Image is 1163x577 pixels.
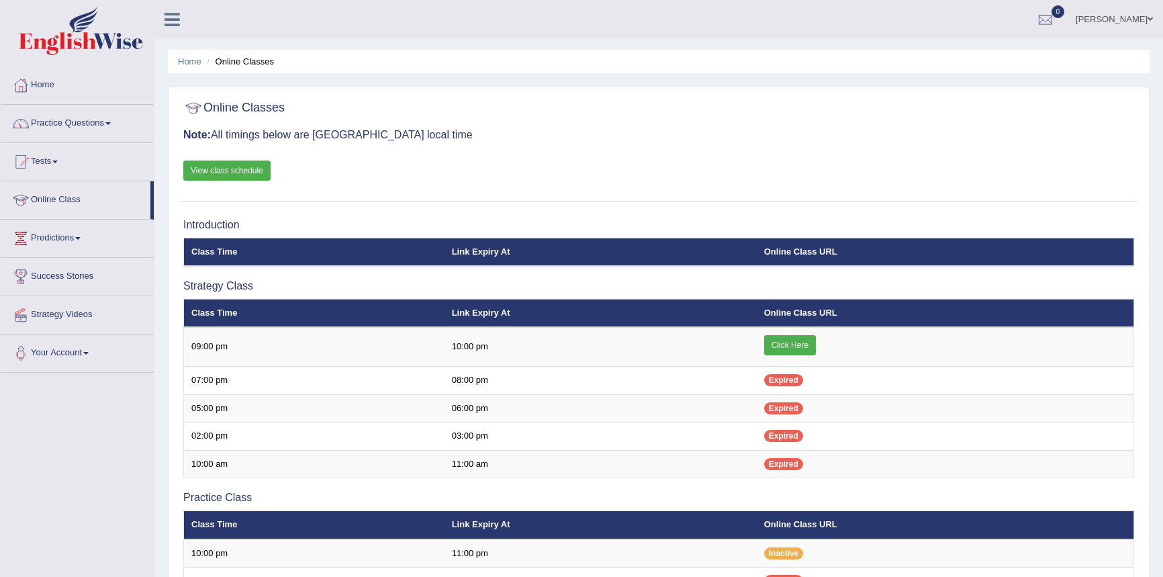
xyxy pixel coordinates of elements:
[183,280,1134,292] h3: Strategy Class
[1,181,150,215] a: Online Class
[757,511,1134,539] th: Online Class URL
[445,511,757,539] th: Link Expiry At
[184,299,445,327] th: Class Time
[764,547,804,560] span: Inactive
[184,394,445,423] td: 05:00 pm
[764,335,816,355] a: Click Here
[203,55,274,68] li: Online Classes
[445,327,757,367] td: 10:00 pm
[445,394,757,423] td: 06:00 pm
[184,450,445,478] td: 10:00 am
[184,367,445,395] td: 07:00 pm
[183,98,285,118] h2: Online Classes
[757,299,1134,327] th: Online Class URL
[445,299,757,327] th: Link Expiry At
[445,450,757,478] td: 11:00 am
[764,458,803,470] span: Expired
[183,129,211,140] b: Note:
[445,539,757,568] td: 11:00 pm
[183,161,271,181] a: View class schedule
[1,296,154,330] a: Strategy Videos
[1,335,154,368] a: Your Account
[178,56,201,66] a: Home
[1,66,154,100] a: Home
[764,430,803,442] span: Expired
[445,367,757,395] td: 08:00 pm
[1,143,154,177] a: Tests
[445,238,757,266] th: Link Expiry At
[184,423,445,451] td: 02:00 pm
[445,423,757,451] td: 03:00 pm
[757,238,1134,266] th: Online Class URL
[184,327,445,367] td: 09:00 pm
[1,258,154,292] a: Success Stories
[184,539,445,568] td: 10:00 pm
[1,105,154,138] a: Practice Questions
[183,492,1134,504] h3: Practice Class
[1,220,154,253] a: Predictions
[1052,5,1065,18] span: 0
[764,374,803,386] span: Expired
[184,511,445,539] th: Class Time
[184,238,445,266] th: Class Time
[764,402,803,414] span: Expired
[183,219,1134,231] h3: Introduction
[183,129,1134,141] h3: All timings below are [GEOGRAPHIC_DATA] local time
